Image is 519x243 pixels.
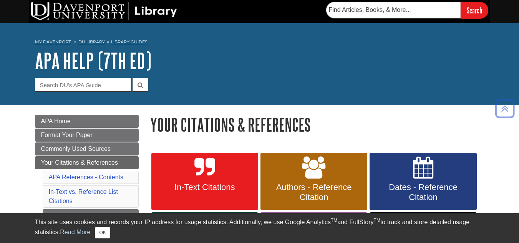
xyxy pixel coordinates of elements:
a: Commonly Used Sources [35,142,139,155]
input: Search DU's APA Guide [35,78,131,91]
span: Format Your Paper [41,132,93,138]
a: APA Help (7th Ed) [35,49,151,73]
sup: TM [331,218,337,223]
input: Find Articles, Books, & More... [326,2,461,18]
nav: breadcrumb [35,37,484,49]
a: In-Text vs. Reference List Citations [49,188,118,204]
img: DU Library [31,2,177,20]
sup: TM [374,218,380,223]
span: Dates - Reference Citation [375,182,471,202]
input: Search [461,2,488,18]
a: Dates - Reference Citation [370,153,476,210]
h1: Your Citations & References [150,115,484,134]
a: In-Text Citations [43,209,139,222]
form: Searches DU Library's articles, books, and more [326,2,488,18]
div: This site uses cookies and records your IP address for usage statistics. Additionally, we use Goo... [35,218,484,238]
span: Commonly Used Sources [41,145,111,152]
a: APA Home [35,115,139,128]
span: Your Citations & References [41,159,118,166]
a: In-Text Citations [151,153,258,210]
span: Authors - Reference Citation [266,182,361,202]
a: Format Your Paper [35,129,139,142]
span: APA Home [41,118,71,124]
a: Your Citations & References [35,156,139,169]
a: Authors - Reference Citation [260,153,367,210]
a: My Davenport [35,39,71,45]
button: Close [95,227,110,238]
span: In-Text Citations [157,182,252,192]
a: APA References - Contents [49,174,123,180]
a: Library Guides [111,39,148,45]
a: Back to Top [492,103,517,114]
a: Read More [60,229,90,235]
a: DU Library [78,39,105,45]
